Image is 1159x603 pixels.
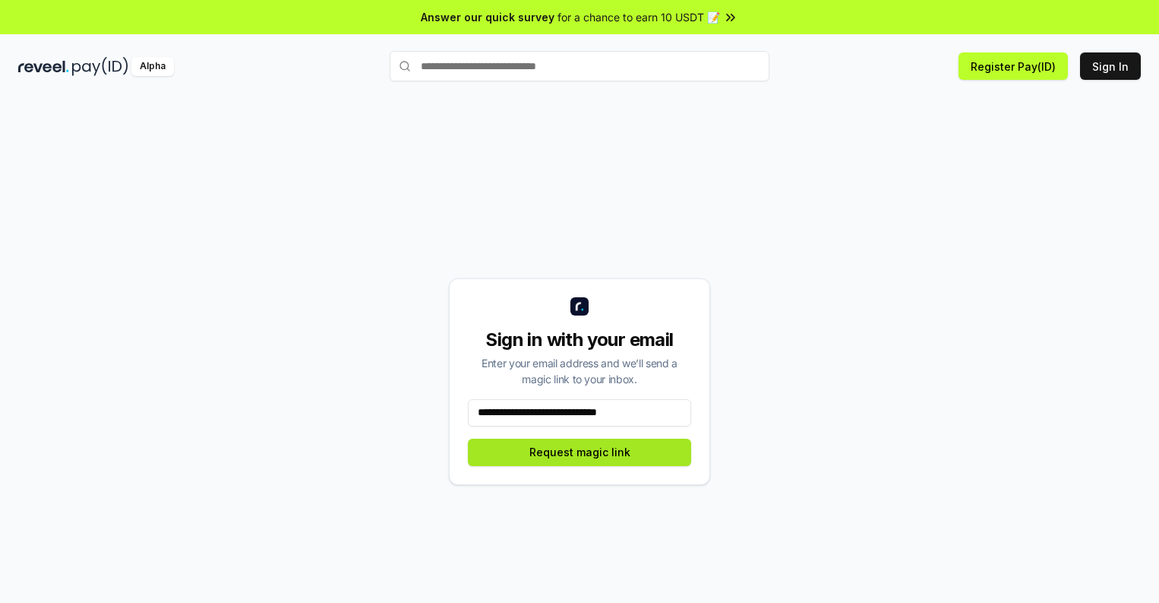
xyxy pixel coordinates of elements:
img: logo_small [570,297,589,316]
div: Alpha [131,57,174,76]
img: reveel_dark [18,57,69,76]
img: pay_id [72,57,128,76]
button: Sign In [1080,52,1141,80]
div: Enter your email address and we’ll send a magic link to your inbox. [468,355,691,387]
span: for a chance to earn 10 USDT 📝 [557,9,720,25]
button: Request magic link [468,439,691,466]
span: Answer our quick survey [421,9,554,25]
div: Sign in with your email [468,328,691,352]
button: Register Pay(ID) [958,52,1068,80]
